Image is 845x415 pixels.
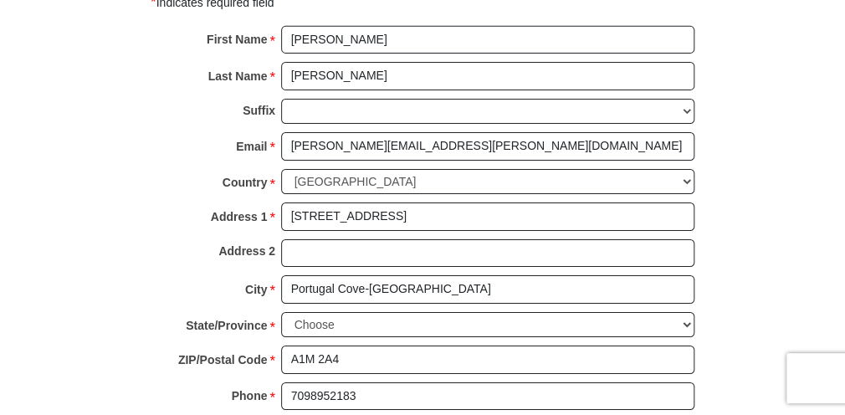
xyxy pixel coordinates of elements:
[186,314,267,337] strong: State/Province
[211,205,268,228] strong: Address 1
[236,135,267,158] strong: Email
[178,348,268,371] strong: ZIP/Postal Code
[218,239,275,263] strong: Address 2
[245,278,267,301] strong: City
[223,171,268,194] strong: Country
[232,384,268,407] strong: Phone
[243,99,275,122] strong: Suffix
[207,28,267,51] strong: First Name
[208,64,268,88] strong: Last Name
